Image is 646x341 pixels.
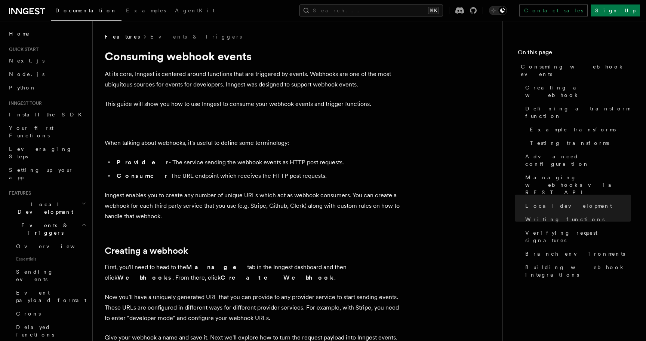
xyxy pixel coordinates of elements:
[13,307,88,320] a: Crons
[105,49,404,63] h1: Consuming webhook events
[105,33,140,40] span: Features
[9,85,36,91] span: Python
[522,226,631,247] a: Verifying request signatures
[6,142,88,163] a: Leveraging Steps
[170,2,219,20] a: AgentKit
[522,247,631,261] a: Branch environments
[525,250,625,258] span: Branch environments
[16,269,53,282] span: Sending events
[525,84,631,99] span: Creating a webhook
[9,112,86,118] span: Install the SDK
[6,121,88,142] a: Your first Functions
[6,81,88,94] a: Python
[525,264,631,278] span: Building webhook integrations
[525,202,612,210] span: Local development
[6,219,88,240] button: Events & Triggers
[522,261,631,281] a: Building webhook integrations
[9,167,73,180] span: Setting up your app
[6,67,88,81] a: Node.js
[518,60,631,81] a: Consuming webhook events
[6,108,88,121] a: Install the SDK
[522,171,631,199] a: Managing webhooks via REST API
[9,146,72,159] span: Leveraging Steps
[525,229,631,244] span: Verifying request signatures
[9,58,44,64] span: Next.js
[114,171,404,181] li: - The URL endpoint which receives the HTTP post requests.
[105,99,404,109] p: This guide will show you how to use Inngest to consume your webhook events and trigger functions.
[105,262,404,283] p: First, you'll need to head to the tab in the Inngest dashboard and then click . From there, click .
[9,71,44,77] span: Node.js
[121,2,170,20] a: Examples
[117,159,169,166] strong: Provider
[521,63,631,78] span: Consuming webhook events
[13,265,88,286] a: Sending events
[525,174,631,196] span: Managing webhooks via REST API
[527,123,631,136] a: Example transforms
[221,274,334,281] strong: Create Webhook
[6,27,88,40] a: Home
[13,286,88,307] a: Event payload format
[13,253,88,265] span: Essentials
[150,33,242,40] a: Events & Triggers
[522,199,631,213] a: Local development
[105,292,404,323] p: Now you'll have a uniquely generated URL that you can provide to any provider service to start se...
[530,126,616,133] span: Example transforms
[525,216,605,223] span: Writing functions
[519,4,588,16] a: Contact sales
[6,190,31,196] span: Features
[6,201,81,216] span: Local Development
[186,264,247,271] strong: Manage
[428,7,439,14] kbd: ⌘K
[9,30,30,37] span: Home
[6,54,88,67] a: Next.js
[522,213,631,226] a: Writing functions
[6,163,88,184] a: Setting up your app
[522,102,631,123] a: Defining a transform function
[13,240,88,253] a: Overview
[117,274,172,281] strong: Webhooks
[489,6,507,15] button: Toggle dark mode
[117,172,167,179] strong: Consumer
[525,105,631,120] span: Defining a transform function
[55,7,117,13] span: Documentation
[522,150,631,171] a: Advanced configuration
[6,46,39,52] span: Quick start
[175,7,215,13] span: AgentKit
[591,4,640,16] a: Sign Up
[51,2,121,21] a: Documentation
[105,246,188,256] a: Creating a webhook
[16,311,41,317] span: Crons
[6,198,88,219] button: Local Development
[527,136,631,150] a: Testing transforms
[530,139,609,147] span: Testing transforms
[16,243,93,249] span: Overview
[126,7,166,13] span: Examples
[518,48,631,60] h4: On this page
[105,69,404,90] p: At its core, Inngest is centered around functions that are triggered by events. Webhooks are one ...
[105,138,404,148] p: When talking about webhooks, it's useful to define some terminology:
[114,157,404,168] li: - The service sending the webhook events as HTTP post requests.
[16,324,54,338] span: Delayed functions
[16,290,86,303] span: Event payload format
[6,222,81,237] span: Events & Triggers
[6,100,42,106] span: Inngest tour
[299,4,443,16] button: Search...⌘K
[522,81,631,102] a: Creating a webhook
[9,125,53,138] span: Your first Functions
[525,153,631,168] span: Advanced configuration
[105,190,404,222] p: Inngest enables you to create any number of unique URLs which act as webhook consumers. You can c...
